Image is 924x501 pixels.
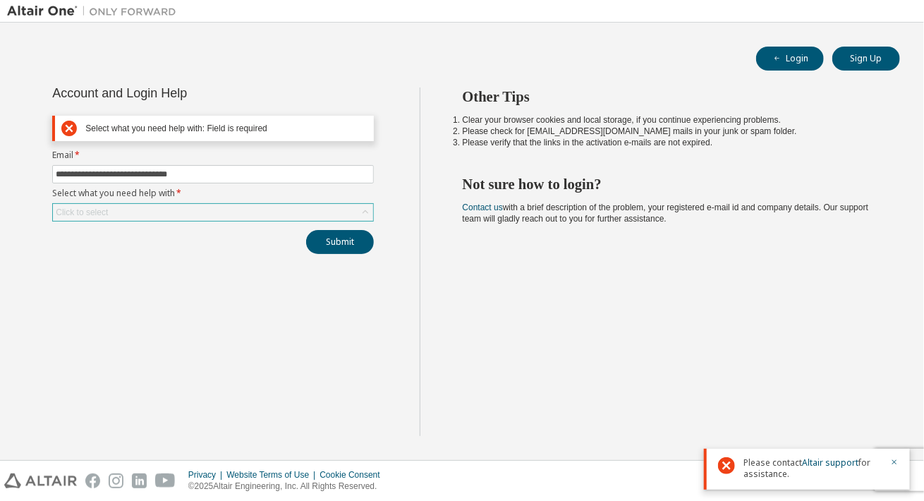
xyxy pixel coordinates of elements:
[463,175,875,193] h2: Not sure how to login?
[52,188,374,199] label: Select what you need help with
[132,473,147,488] img: linkedin.svg
[756,47,824,71] button: Login
[832,47,900,71] button: Sign Up
[802,457,858,469] a: Altair support
[109,473,123,488] img: instagram.svg
[463,114,875,126] li: Clear your browser cookies and local storage, if you continue experiencing problems.
[463,87,875,106] h2: Other Tips
[743,457,882,480] span: Please contact for assistance.
[463,203,503,212] a: Contact us
[85,473,100,488] img: facebook.svg
[320,469,388,481] div: Cookie Consent
[188,481,389,493] p: © 2025 Altair Engineering, Inc. All Rights Reserved.
[306,230,374,254] button: Submit
[463,137,875,148] li: Please verify that the links in the activation e-mails are not expired.
[52,87,310,99] div: Account and Login Help
[155,473,176,488] img: youtube.svg
[188,469,226,481] div: Privacy
[4,473,77,488] img: altair_logo.svg
[7,4,183,18] img: Altair One
[463,203,869,224] span: with a brief description of the problem, your registered e-mail id and company details. Our suppo...
[226,469,320,481] div: Website Terms of Use
[52,150,374,161] label: Email
[56,207,108,218] div: Click to select
[463,126,875,137] li: Please check for [EMAIL_ADDRESS][DOMAIN_NAME] mails in your junk or spam folder.
[53,204,373,221] div: Click to select
[85,123,367,134] div: Select what you need help with: Field is required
